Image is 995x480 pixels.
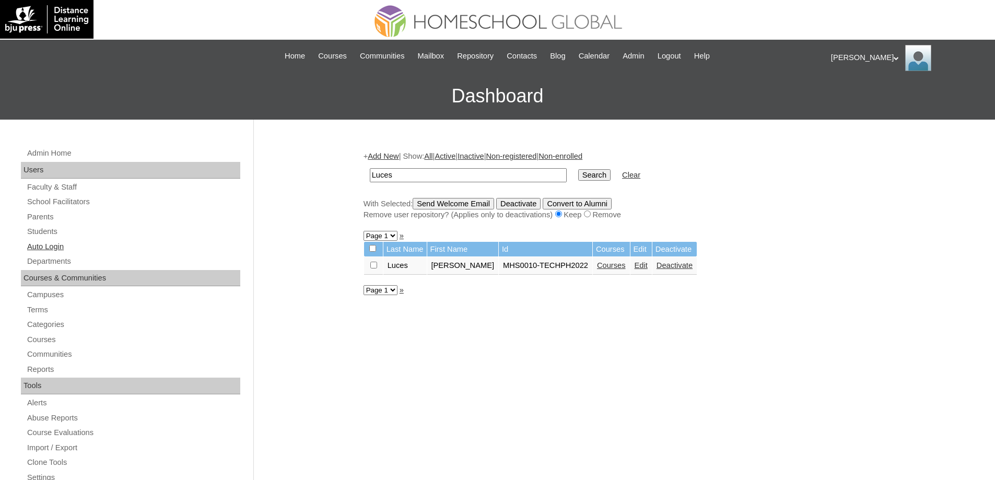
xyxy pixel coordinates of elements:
[458,152,484,160] a: Inactive
[413,198,494,209] input: Send Welcome Email
[26,210,240,224] a: Parents
[21,378,240,394] div: Tools
[658,50,681,62] span: Logout
[400,286,404,294] a: »
[499,257,592,275] td: MHS0010-TECHPH2022
[424,152,432,160] a: All
[26,240,240,253] a: Auto Login
[652,50,686,62] a: Logout
[285,50,305,62] span: Home
[539,152,582,160] a: Non-enrolled
[26,396,240,409] a: Alerts
[26,181,240,194] a: Faculty & Staff
[313,50,352,62] a: Courses
[593,242,630,257] td: Courses
[501,50,542,62] a: Contacts
[26,225,240,238] a: Students
[630,242,652,257] td: Edit
[507,50,537,62] span: Contacts
[452,50,499,62] a: Repository
[26,195,240,208] a: School Facilitators
[905,45,931,71] img: Ariane Ebuen
[26,456,240,469] a: Clone Tools
[26,441,240,454] a: Import / Export
[26,255,240,268] a: Departments
[21,162,240,179] div: Users
[573,50,615,62] a: Calendar
[383,242,427,257] td: Last Name
[26,303,240,317] a: Terms
[831,45,985,71] div: [PERSON_NAME]
[26,147,240,160] a: Admin Home
[413,50,450,62] a: Mailbox
[617,50,650,62] a: Admin
[370,168,567,182] input: Search
[26,318,240,331] a: Categories
[26,412,240,425] a: Abuse Reports
[578,169,611,181] input: Search
[543,198,612,209] input: Convert to Alumni
[579,50,610,62] span: Calendar
[689,50,715,62] a: Help
[652,242,697,257] td: Deactivate
[360,50,405,62] span: Communities
[279,50,310,62] a: Home
[657,261,693,270] a: Deactivate
[364,198,881,220] div: With Selected:
[400,231,404,240] a: »
[635,261,648,270] a: Edit
[26,333,240,346] a: Courses
[457,50,494,62] span: Repository
[499,242,592,257] td: Id
[5,73,990,120] h3: Dashboard
[427,242,499,257] td: First Name
[545,50,570,62] a: Blog
[21,270,240,287] div: Courses & Communities
[694,50,710,62] span: Help
[435,152,455,160] a: Active
[364,209,881,220] div: Remove user repository? (Applies only to deactivations) Keep Remove
[418,50,444,62] span: Mailbox
[26,426,240,439] a: Course Evaluations
[496,198,541,209] input: Deactivate
[5,5,88,33] img: logo-white.png
[486,152,536,160] a: Non-registered
[26,348,240,361] a: Communities
[623,50,645,62] span: Admin
[427,257,499,275] td: [PERSON_NAME]
[318,50,347,62] span: Courses
[26,363,240,376] a: Reports
[364,151,881,220] div: + | Show: | | | |
[550,50,565,62] span: Blog
[383,257,427,275] td: Luces
[622,171,640,179] a: Clear
[597,261,626,270] a: Courses
[26,288,240,301] a: Campuses
[355,50,410,62] a: Communities
[368,152,399,160] a: Add New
